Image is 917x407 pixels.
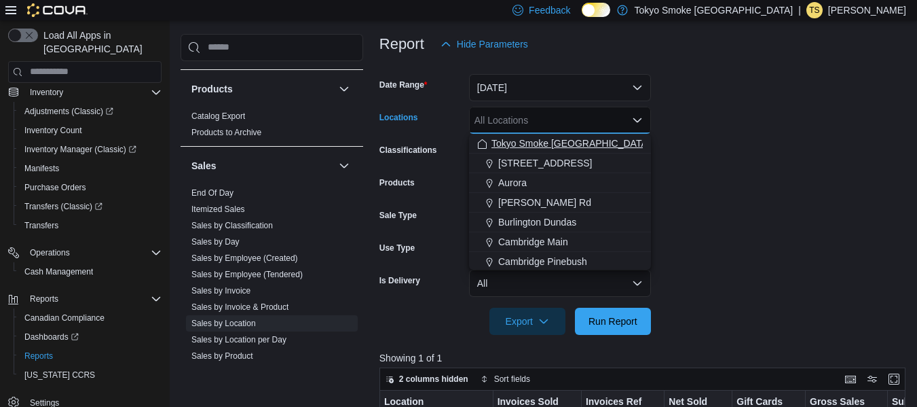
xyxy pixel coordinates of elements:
[379,79,428,90] label: Date Range
[3,243,167,262] button: Operations
[379,275,420,286] label: Is Delivery
[469,270,651,297] button: All
[191,188,233,198] a: End Of Day
[886,371,902,387] button: Enter fullscreen
[191,128,261,137] a: Products to Archive
[379,243,415,253] label: Use Type
[24,291,64,307] button: Reports
[191,285,250,296] span: Sales by Invoice
[842,371,859,387] button: Keyboard shortcuts
[24,163,59,174] span: Manifests
[14,121,167,140] button: Inventory Count
[469,154,651,173] button: [STREET_ADDRESS]
[498,196,591,209] span: [PERSON_NAME] Rd
[3,289,167,308] button: Reports
[491,137,650,150] span: Tokyo Smoke [GEOGRAPHIC_DATA]
[24,313,105,323] span: Canadian Compliance
[181,108,363,146] div: Products
[191,253,298,263] a: Sales by Employee (Created)
[191,253,298,264] span: Sales by Employee (Created)
[191,111,245,121] a: Catalog Export
[191,351,253,361] a: Sales by Product
[529,3,570,17] span: Feedback
[191,319,256,328] a: Sales by Location
[828,2,906,18] p: [PERSON_NAME]
[19,329,162,345] span: Dashboards
[379,145,437,156] label: Classifications
[19,160,162,177] span: Manifests
[3,83,167,102] button: Inventory
[24,245,75,261] button: Operations
[489,308,565,335] button: Export
[798,2,801,18] p: |
[19,103,162,120] span: Adjustments (Classic)
[24,332,79,342] span: Dashboards
[24,182,86,193] span: Purchase Orders
[336,81,352,97] button: Products
[191,205,245,214] a: Itemized Sales
[498,215,576,229] span: Burlington Dundas
[191,335,286,344] a: Sales by Location per Day
[469,193,651,213] button: [PERSON_NAME] Rd
[469,213,651,232] button: Burlington Dundas
[19,217,64,234] a: Transfers
[379,177,415,188] label: Products
[191,220,273,231] span: Sales by Classification
[457,37,528,51] span: Hide Parameters
[191,221,273,230] a: Sales by Classification
[24,144,136,155] span: Inventory Manager (Classic)
[469,134,651,154] button: Tokyo Smoke [GEOGRAPHIC_DATA]
[24,291,162,307] span: Reports
[24,125,82,136] span: Inventory Count
[191,159,333,173] button: Sales
[498,235,568,249] span: Cambridge Main
[19,367,100,383] a: [US_STATE] CCRS
[635,2,793,18] p: Tokyo Smoke [GEOGRAPHIC_DATA]
[191,82,233,96] h3: Products
[582,3,610,17] input: Dark Mode
[191,286,250,296] a: Sales by Invoice
[379,36,424,52] h3: Report
[336,158,352,174] button: Sales
[379,112,418,123] label: Locations
[24,266,93,277] span: Cash Management
[498,308,557,335] span: Export
[191,127,261,138] span: Products to Archive
[191,270,303,279] a: Sales by Employee (Tendered)
[30,247,70,258] span: Operations
[498,255,587,268] span: Cambridge Pinebush
[24,84,162,101] span: Inventory
[24,201,102,212] span: Transfers (Classic)
[19,198,108,215] a: Transfers (Classic)
[19,329,84,345] a: Dashboards
[19,122,162,139] span: Inventory Count
[191,269,303,280] span: Sales by Employee (Tendered)
[19,367,162,383] span: Washington CCRS
[498,156,592,170] span: [STREET_ADDRESS]
[19,103,119,120] a: Adjustments (Classic)
[19,310,110,326] a: Canadian Compliance
[469,252,651,272] button: Cambridge Pinebush
[24,351,53,361] span: Reports
[809,2,819,18] span: TS
[498,176,527,190] span: Aurora
[30,87,63,98] span: Inventory
[435,31,534,58] button: Hide Parameters
[806,2,823,18] div: Tyson Stansford
[24,84,69,101] button: Inventory
[14,216,167,235] button: Transfers
[632,115,643,126] button: Close list of options
[191,334,286,345] span: Sales by Location per Day
[27,3,88,17] img: Cova
[19,264,162,280] span: Cash Management
[14,102,167,121] a: Adjustments (Classic)
[191,188,233,198] span: End Of Day
[14,178,167,197] button: Purchase Orders
[19,348,58,364] a: Reports
[14,197,167,216] a: Transfers (Classic)
[864,371,880,387] button: Display options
